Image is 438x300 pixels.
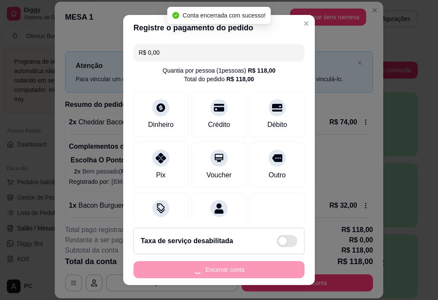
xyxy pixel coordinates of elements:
div: R$ 118,00 [248,66,275,75]
div: Crédito [208,120,230,130]
div: Outro [269,170,286,180]
div: Pix [156,170,166,180]
input: Ex.: hambúrguer de cordeiro [139,44,299,61]
span: check-circle [172,12,179,19]
div: Voucher [207,170,232,180]
div: R$ 118,00 [226,75,254,83]
header: Registre o pagamento do pedido [123,15,315,41]
span: Conta encerrada com sucesso! [183,12,266,19]
h2: Taxa de serviço desabilitada [141,236,233,246]
div: Dinheiro [148,120,174,130]
button: Close [299,17,313,30]
div: Débito [267,120,287,130]
div: Quantia por pessoa ( 1 pessoas) [163,66,275,75]
div: Total do pedido [184,75,254,83]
